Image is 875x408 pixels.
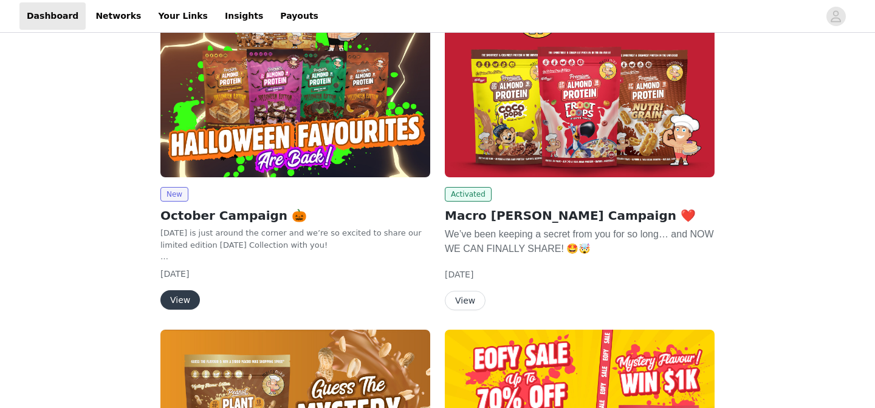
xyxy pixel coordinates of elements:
span: [DATE] [160,269,189,279]
span: [DATE] is just around the corner and we’re so excited to share our limited edition [DATE] Collect... [160,228,421,250]
span: [DATE] [445,270,473,279]
a: Payouts [273,2,326,30]
a: Networks [88,2,148,30]
a: Your Links [151,2,215,30]
span: We’ve been keeping a secret from you for so long… and NOW WE CAN FINALLY SHARE! 🤩🤯 [445,229,714,254]
button: View [445,291,486,310]
span: New [160,187,188,202]
span: Activated [445,187,492,202]
a: Insights [218,2,270,30]
a: View [445,296,486,305]
h2: October Campaign 🎃 [160,206,430,225]
div: avatar [830,7,842,26]
button: View [160,290,200,310]
a: Dashboard [19,2,86,30]
a: View [160,296,200,305]
h2: Macro [PERSON_NAME] Campaign ❤️ [445,206,715,225]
